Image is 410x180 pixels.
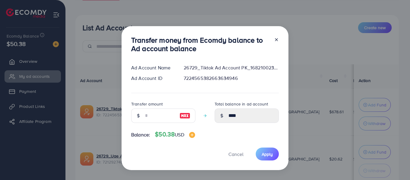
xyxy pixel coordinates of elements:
[179,112,190,119] img: image
[175,131,184,138] span: USD
[384,153,405,175] iframe: Chat
[215,101,268,107] label: Total balance in ad account
[179,64,284,71] div: 26729_Tiktok Ad Account PK_1682100235915
[131,101,163,107] label: Transfer amount
[221,148,251,160] button: Cancel
[228,151,243,157] span: Cancel
[126,75,179,82] div: Ad Account ID
[131,131,150,138] span: Balance:
[179,75,284,82] div: 7224565382663634946
[126,64,179,71] div: Ad Account Name
[131,36,269,53] h3: Transfer money from Ecomdy balance to Ad account balance
[189,132,195,138] img: image
[262,151,273,157] span: Apply
[155,131,195,138] h4: $50.38
[256,148,279,160] button: Apply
